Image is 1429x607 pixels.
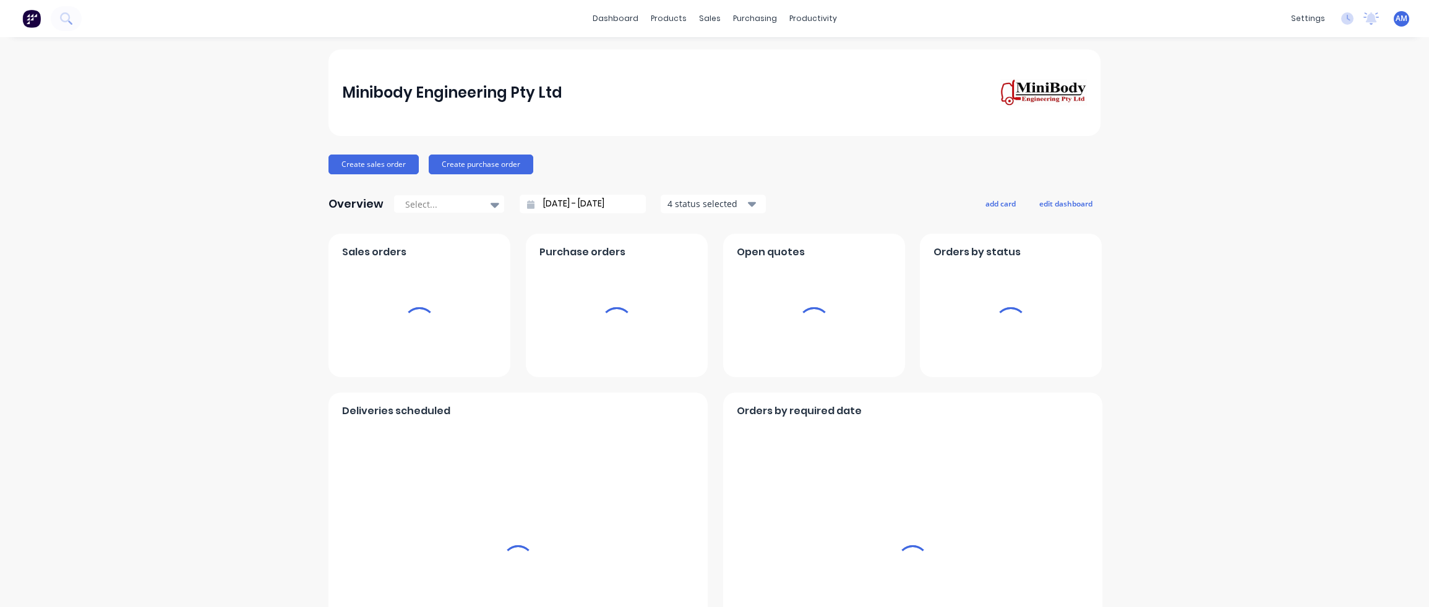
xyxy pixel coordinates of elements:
div: purchasing [727,9,783,28]
div: products [645,9,693,28]
span: Orders by status [933,245,1021,260]
button: add card [977,195,1024,211]
div: Minibody Engineering Pty Ltd [342,80,562,105]
img: Minibody Engineering Pty Ltd [1000,79,1087,107]
button: Create purchase order [429,155,533,174]
button: 4 status selected [661,195,766,213]
div: Overview [328,192,384,216]
span: AM [1396,13,1407,24]
img: Factory [22,9,41,28]
div: productivity [783,9,843,28]
div: settings [1285,9,1331,28]
button: edit dashboard [1031,195,1101,211]
span: Orders by required date [737,404,862,418]
a: dashboard [586,9,645,28]
span: Sales orders [342,245,406,260]
span: Purchase orders [539,245,625,260]
div: sales [693,9,727,28]
span: Deliveries scheduled [342,404,450,418]
span: Open quotes [737,245,805,260]
div: 4 status selected [667,197,745,210]
button: Create sales order [328,155,419,174]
